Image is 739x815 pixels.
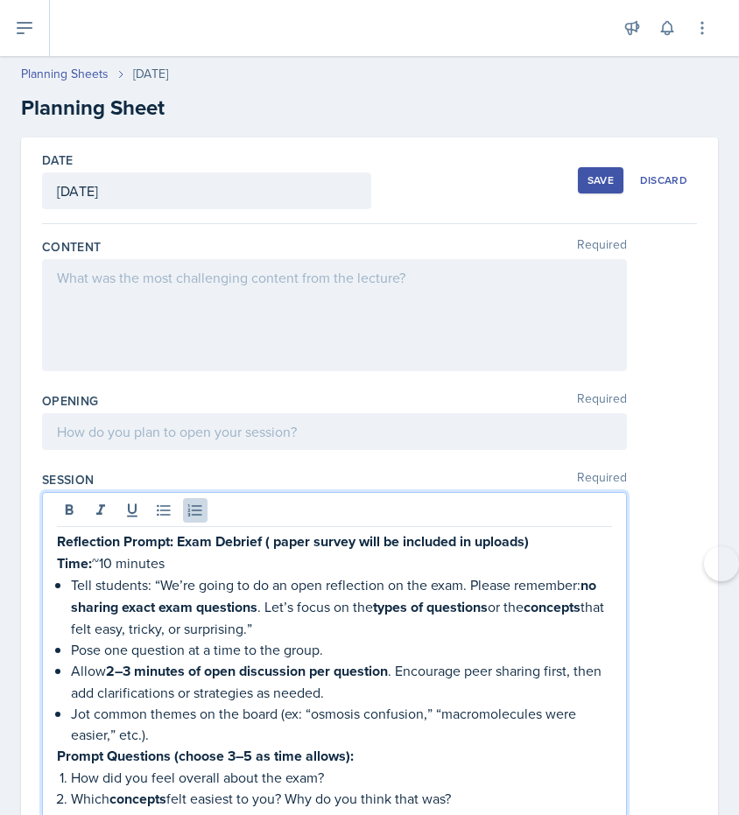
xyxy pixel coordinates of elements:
button: Save [578,167,623,193]
strong: types of questions [373,597,488,617]
h2: Planning Sheet [21,92,718,123]
p: Which felt easiest to you? Why do you think that was? [71,788,612,810]
div: [DATE] [133,65,168,83]
label: Content [42,238,101,256]
strong: concepts [524,597,581,617]
p: Jot common themes on the board (ex: “osmosis confusion,” “macromolecules were easier,” etc.). [71,703,612,745]
label: Session [42,471,94,488]
strong: 2–3 minutes of open discussion per question [106,661,388,681]
a: Planning Sheets [21,65,109,83]
strong: Time: [57,553,92,573]
p: How did you feel overall about the exam? [71,767,612,788]
div: Discard [640,173,687,187]
p: Allow . Encourage peer sharing first, then add clarifications or strategies as needed. [71,660,612,703]
p: Pose one question at a time to the group. [71,639,612,660]
strong: Reflection Prompt: Exam Debrief ( paper survey will be included in uploads) [57,531,529,552]
span: Required [577,238,627,256]
p: ~10 minutes [57,552,612,574]
button: Discard [630,167,697,193]
label: Date [42,151,73,169]
span: Required [577,471,627,488]
strong: Prompt Questions (choose 3–5 as time allows): [57,746,354,766]
strong: concepts [109,789,166,809]
div: Save [588,173,614,187]
label: Opening [42,392,98,410]
span: Required [577,392,627,410]
p: Tell students: “We’re going to do an open reflection on the exam. Please remember: . Let’s focus ... [71,574,612,639]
